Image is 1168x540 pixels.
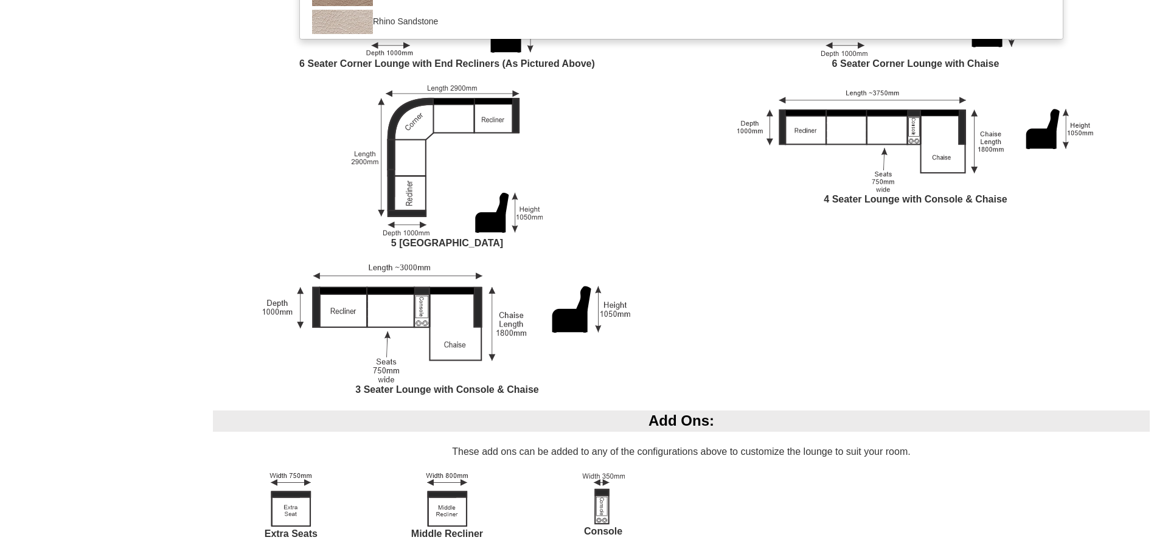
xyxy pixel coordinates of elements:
img: 3 Seater Lounge with Console & Chaise [263,265,631,383]
b: Middle Recliner [411,528,483,539]
b: 3 Seater Lounge with Console & Chaise [355,384,538,395]
img: Rhino Sandstone [312,10,373,34]
a: Rhino Sandstone [300,8,1063,36]
img: 4 Seater Lounge with Console & Chaise [737,85,1094,193]
b: 5 [GEOGRAPHIC_DATA] [391,238,503,248]
img: Extra Seat [269,473,312,527]
b: Console [584,526,622,536]
img: 5 Seater Corner Lounge [352,85,543,237]
b: 6 Seater Corner Lounge with Chaise [832,58,999,69]
b: Extra Seats [265,528,318,539]
b: 4 Seater Lounge with Console & Chaise [824,194,1007,204]
b: 6 Seater Corner Lounge with End Recliners (As Pictured Above) [299,58,595,69]
img: Middle Recliner [426,473,468,527]
div: Add Ons: [213,410,1150,431]
img: Console [582,473,625,525]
